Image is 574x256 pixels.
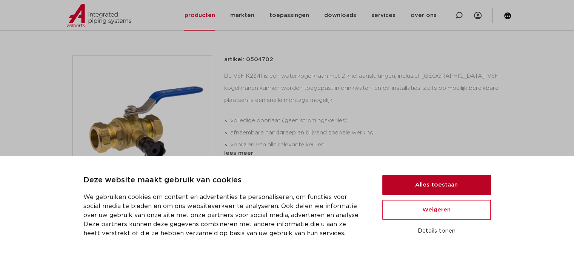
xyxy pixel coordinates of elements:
img: Product Image for VSH Super waterkogelkraan met aftap FF 15 [73,56,212,194]
p: artikel: 0504702 [224,55,273,64]
li: volledige doorlaat (geen stromingsverlies) [230,115,502,127]
p: We gebruiken cookies om content en advertenties te personaliseren, om functies voor social media ... [83,193,364,238]
button: Alles toestaan [382,175,491,195]
button: Weigeren [382,200,491,220]
div: lees meer [224,149,502,158]
div: De VSH K2341 is een waterkogelkraan met 2 knel aansluitingen, inclusief [GEOGRAPHIC_DATA]. VSH ko... [224,70,502,146]
button: Details tonen [382,225,491,237]
li: voorzien van alle relevante keuren [230,139,502,151]
li: afneembare handgreep en blijvend soepele werking [230,127,502,139]
p: Deze website maakt gebruik van cookies [83,174,364,187]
